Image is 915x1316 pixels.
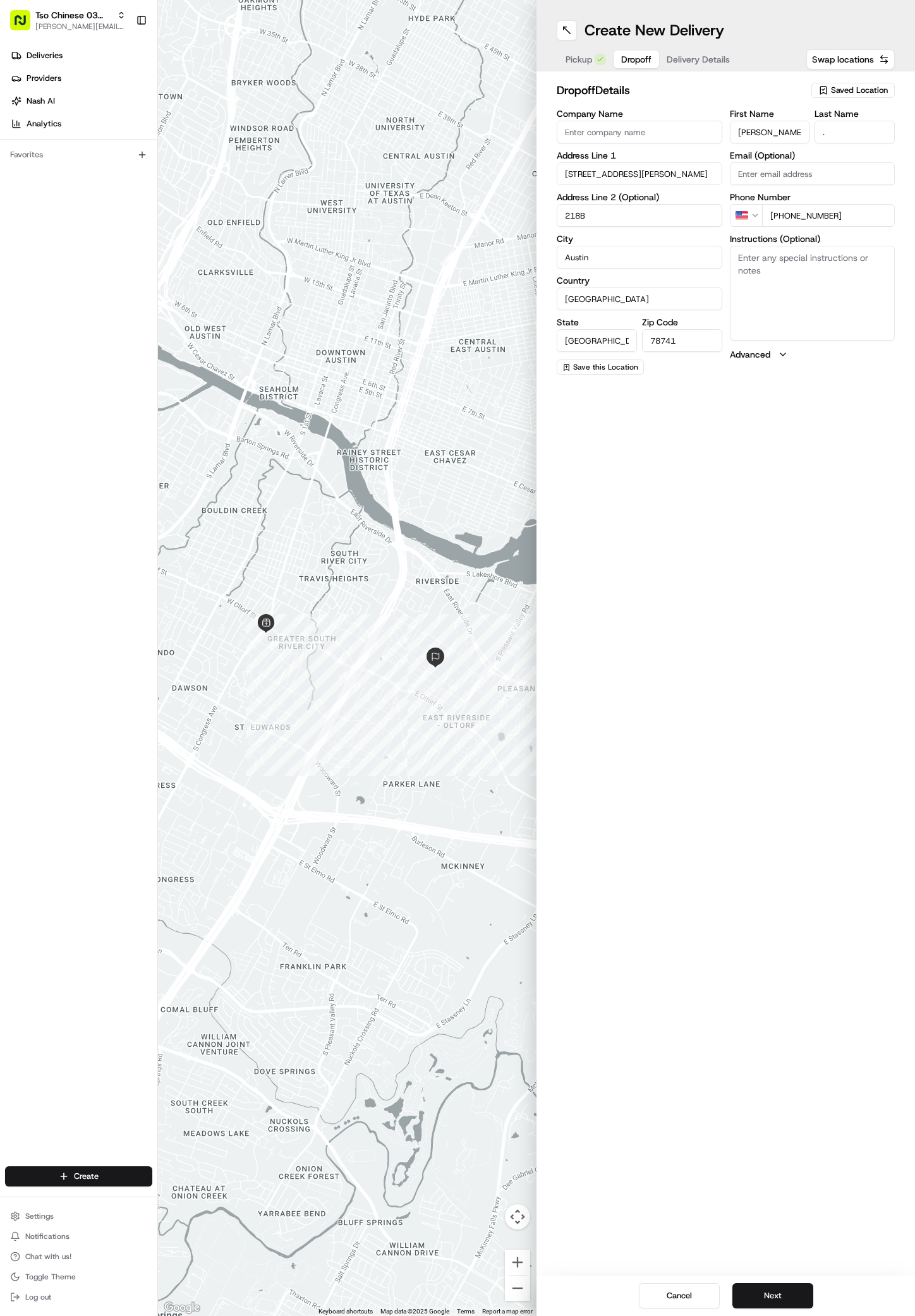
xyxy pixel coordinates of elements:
span: API Documentation [119,282,203,295]
input: Enter email address [730,162,895,185]
span: Deliveries [27,50,63,61]
button: Next [732,1283,813,1308]
button: Chat with us! [5,1248,152,1265]
label: City [557,234,722,243]
span: Saved Location [831,85,888,96]
button: Tso Chinese 03 TsoCo[PERSON_NAME][EMAIL_ADDRESS][DOMAIN_NAME] [5,5,131,35]
button: Log out [5,1288,152,1306]
input: Enter city [557,246,722,269]
button: Saved Location [811,81,895,99]
a: Analytics [5,114,157,134]
a: 💻API Documentation [102,277,208,300]
img: 1736555255976-a54dd68f-1ca7-489b-9aae-adbdc363a1c4 [25,231,35,241]
button: Save this Location [557,359,644,375]
button: Swap locations [806,49,895,69]
div: Past conversations [13,164,85,174]
input: Enter last name [815,121,895,143]
span: Delivery Details [667,53,730,66]
span: [PERSON_NAME] (Store Manager) [39,196,166,206]
label: Company Name [557,109,722,118]
span: Pylon [126,313,153,323]
button: Cancel [639,1283,720,1308]
span: Knowledge Base [25,282,97,295]
img: Nash [13,13,38,38]
input: Enter first name [730,121,810,143]
img: Antonia (Store Manager) [13,184,33,204]
input: Clear [33,81,209,95]
span: Analytics [27,118,61,130]
label: Advanced [730,348,770,361]
span: Map data ©2025 Google [380,1308,449,1315]
a: Deliveries [5,45,157,66]
span: • [169,196,173,206]
span: Wisdom [PERSON_NAME] [39,230,135,240]
a: Report a map error [482,1308,533,1315]
img: 1736555255976-a54dd68f-1ca7-489b-9aae-adbdc363a1c4 [13,121,35,143]
label: Last Name [815,109,895,118]
button: Create [5,1166,152,1186]
input: Enter zip code [642,329,722,352]
button: Zoom in [505,1250,530,1275]
span: Toggle Theme [25,1272,76,1282]
button: See all [196,162,230,177]
img: Google [161,1300,203,1316]
label: First Name [730,109,810,118]
div: 📗 [13,284,23,294]
input: Enter company name [557,121,722,143]
span: Notifications [25,1231,70,1241]
button: Notifications [5,1228,152,1245]
label: Zip Code [642,318,722,327]
div: We're available if you need us! [57,133,174,143]
h1: Create New Delivery [585,20,724,40]
img: Wisdom Oko [13,218,33,243]
a: Providers [5,68,157,88]
label: Address Line 1 [557,151,722,160]
button: Tso Chinese 03 TsoCo [35,9,112,21]
span: Nash AI [27,95,55,107]
span: [DATE] [144,230,170,240]
button: Toggle Theme [5,1268,152,1286]
button: [PERSON_NAME][EMAIL_ADDRESS][DOMAIN_NAME] [35,21,126,32]
a: Open this area in Google Maps (opens a new window) [161,1300,203,1316]
span: Providers [27,73,61,84]
label: Phone Number [730,193,895,202]
label: Email (Optional) [730,151,895,160]
button: Map camera controls [505,1204,530,1229]
input: Enter phone number [762,204,895,227]
span: [DATE] [176,196,202,206]
span: • [137,230,142,240]
span: Dropoff [621,53,651,66]
span: Pickup [566,53,592,66]
label: Country [557,276,722,285]
input: Apartment, suite, unit, etc. [557,204,722,227]
span: Chat with us! [25,1252,71,1262]
div: 💻 [107,284,117,294]
input: Enter state [557,329,637,352]
label: Address Line 2 (Optional) [557,193,722,202]
input: Enter address [557,162,722,185]
label: Instructions (Optional) [730,234,895,243]
p: Welcome 👋 [13,51,230,71]
button: Zoom out [505,1276,530,1301]
button: Keyboard shortcuts [318,1307,373,1316]
span: Log out [25,1292,51,1302]
button: Start new chat [215,124,230,140]
label: State [557,318,637,327]
a: 📗Knowledge Base [8,277,102,300]
span: Settings [25,1211,54,1221]
span: Save this Location [573,362,638,372]
span: Swap locations [812,53,874,66]
a: Powered byPylon [89,313,153,323]
input: Enter country [557,287,722,310]
button: Settings [5,1207,152,1225]
span: Create [74,1171,99,1182]
h2: dropoff Details [557,81,804,99]
img: 8571987876998_91fb9ceb93ad5c398215_72.jpg [27,121,49,143]
div: Favorites [5,145,152,165]
a: Nash AI [5,91,157,111]
a: Terms [457,1308,475,1315]
div: Start new chat [57,121,207,133]
button: Advanced [730,348,895,361]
